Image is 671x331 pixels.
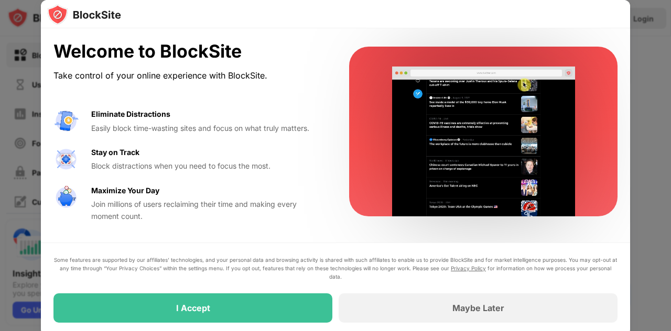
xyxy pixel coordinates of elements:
a: Privacy Policy [451,265,486,271]
img: logo-blocksite.svg [47,4,121,25]
div: Join millions of users reclaiming their time and making every moment count. [91,198,324,222]
div: Some features are supported by our affiliates’ technologies, and your personal data and browsing ... [53,256,618,281]
div: Maximize Your Day [91,185,159,196]
div: Welcome to BlockSite [53,41,324,62]
img: value-safe-time.svg [53,185,79,210]
div: Take control of your online experience with BlockSite. [53,68,324,83]
div: Stay on Track [91,147,139,158]
div: Maybe Later [452,303,504,313]
img: value-focus.svg [53,147,79,172]
div: Eliminate Distractions [91,108,170,120]
img: value-avoid-distractions.svg [53,108,79,134]
div: I Accept [176,303,210,313]
div: Block distractions when you need to focus the most. [91,160,324,172]
div: Easily block time-wasting sites and focus on what truly matters. [91,123,324,134]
